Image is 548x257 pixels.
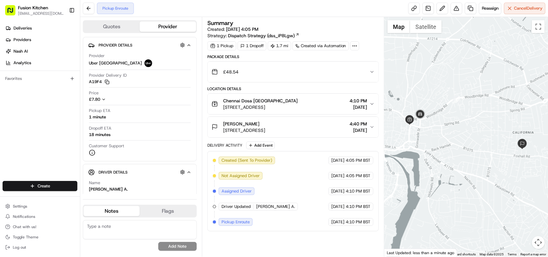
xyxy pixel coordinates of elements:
span: 4:05 PM BST [346,173,370,179]
a: Open this area in Google Maps (opens a new window) [386,248,407,257]
div: We're available if you need us! [29,68,88,73]
span: [PERSON_NAME] A. [256,204,295,210]
button: Start new chat [109,63,117,71]
span: Create [38,183,50,189]
span: [DATE] [331,188,344,194]
img: 1736555255976-a54dd68f-1ca7-489b-9aae-adbdc363a1c4 [6,61,18,73]
span: Driver Details [99,170,127,175]
h3: Summary [207,20,233,26]
button: Provider [140,21,196,32]
a: 📗Knowledge Base [4,141,52,152]
a: Analytics [3,58,80,68]
a: Dispatch Strategy (dss_iP8Lgw) [228,32,300,39]
span: 1:13 PM [58,99,73,105]
span: Created: [207,26,258,32]
span: Analytics [13,60,31,66]
a: Deliveries [3,23,80,33]
span: • [86,117,89,122]
span: [STREET_ADDRESS] [223,104,298,110]
span: 4:40 PM [350,121,367,127]
p: Welcome 👋 [6,26,117,36]
span: [DATE] [331,158,344,163]
span: Provider [89,53,105,59]
span: Klarizel Pensader [20,99,53,105]
div: 💻 [54,144,59,149]
a: Report a map error [520,253,546,256]
img: Google [386,248,407,257]
span: 4:05 PM BST [346,158,370,163]
a: Terms (opens in new tab) [508,253,517,256]
button: A19F4 [89,79,109,85]
button: Fusion Kitchen [18,4,48,11]
a: Powered byPylon [45,159,78,164]
button: Show street map [387,20,410,33]
div: Favorites [3,73,77,84]
button: £7.80 [89,97,145,102]
span: Driver Updated [222,204,251,210]
img: 1724597045416-56b7ee45-8013-43a0-a6f9-03cb97ddad50 [13,61,25,73]
div: 1 [453,96,460,103]
div: Past conversations [6,83,43,89]
button: Notes [83,206,140,216]
span: Providers [13,37,31,43]
span: Price [89,90,99,96]
a: Created via Automation [292,41,349,50]
img: 1736555255976-a54dd68f-1ca7-489b-9aae-adbdc363a1c4 [13,117,18,122]
span: [EMAIL_ADDRESS][DOMAIN_NAME] [18,11,64,16]
span: [STREET_ADDRESS] [223,127,265,133]
span: [DATE] [350,104,367,110]
button: [PERSON_NAME][STREET_ADDRESS]4:40 PM[DATE] [208,117,378,137]
span: Provider Details [99,43,132,48]
span: Provider Delivery ID [89,73,127,78]
img: Nash [6,6,19,19]
span: [DATE] [90,117,103,122]
button: Driver Details [88,167,191,177]
span: [DATE] [331,204,344,210]
span: £48.54 [223,69,239,75]
span: [PERSON_NAME] [223,121,259,127]
span: Reassign [482,5,499,11]
button: Reassign [479,3,501,14]
span: [DATE] [350,127,367,133]
button: Chennai Dosa [GEOGRAPHIC_DATA][STREET_ADDRESS]4:10 PM[DATE] [208,94,378,114]
img: 1736555255976-a54dd68f-1ca7-489b-9aae-adbdc363a1c4 [13,100,18,105]
button: Fusion Kitchen[EMAIL_ADDRESS][DOMAIN_NAME] [3,3,66,18]
span: Map data ©2025 [480,253,504,256]
input: Clear [17,41,106,48]
button: Notifications [3,212,77,221]
button: Add Event [246,141,275,149]
img: uber-new-logo.jpeg [144,59,152,67]
span: 4:10 PM [350,98,367,104]
button: Flags [140,206,196,216]
span: API Documentation [61,143,103,150]
div: 1.7 mi [268,41,291,50]
span: 4:10 PM BST [346,188,370,194]
span: Assigned Driver [222,188,252,194]
button: Toggle fullscreen view [532,20,545,33]
button: CancelDelivery [504,3,545,14]
button: Map camera controls [532,236,545,249]
div: 1 Pickup [207,41,236,50]
span: Customer Support [89,143,124,149]
a: Providers [3,35,80,45]
a: 💻API Documentation [52,141,106,152]
span: Name [89,180,100,186]
span: £7.80 [89,97,100,102]
span: 4:10 PM BST [346,204,370,210]
div: 1 minute [89,114,106,120]
span: Dispatch Strategy (dss_iP8Lgw) [228,32,295,39]
div: Last Updated: less than a minute ago [384,249,457,257]
span: Uber [GEOGRAPHIC_DATA] [89,60,142,66]
span: [PERSON_NAME] [PERSON_NAME] [20,117,85,122]
span: Cancel Delivery [514,5,543,11]
span: Settings [13,204,27,209]
span: Pylon [64,159,78,164]
button: Chat with us! [3,222,77,231]
button: Quotes [83,21,140,32]
span: Log out [13,245,26,250]
div: 18 minutes [89,132,110,138]
span: Chennai Dosa [GEOGRAPHIC_DATA] [223,98,298,104]
span: Dropoff ETA [89,125,111,131]
button: Settings [3,202,77,211]
span: [DATE] [331,173,344,179]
